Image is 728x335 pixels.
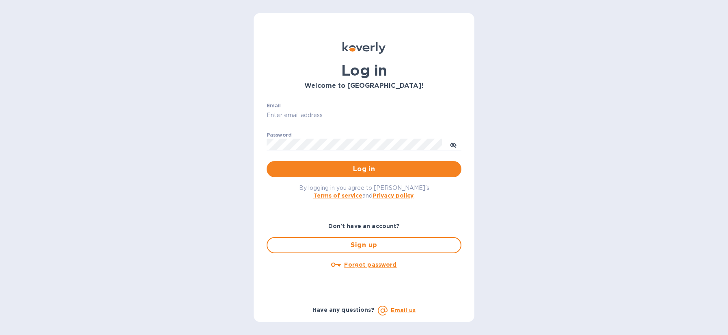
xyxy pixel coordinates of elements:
a: Privacy policy [373,192,414,199]
span: Sign up [274,240,454,250]
b: Have any questions? [312,307,375,313]
img: Koverly [342,42,386,54]
label: Email [267,103,281,108]
span: By logging in you agree to [PERSON_NAME]'s and . [299,185,429,199]
h1: Log in [267,62,461,79]
span: Log in [273,164,455,174]
button: Log in [267,161,461,177]
input: Enter email address [267,109,461,122]
u: Forgot password [344,261,396,268]
h3: Welcome to [GEOGRAPHIC_DATA]! [267,82,461,90]
button: toggle password visibility [445,136,461,152]
a: Terms of service [313,192,362,199]
label: Password [267,133,291,137]
a: Email us [391,307,416,313]
b: Don't have an account? [328,223,400,229]
button: Sign up [267,237,461,253]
